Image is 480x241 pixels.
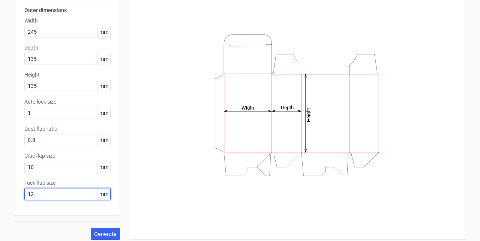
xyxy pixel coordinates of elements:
[97,134,110,146] span: mm
[24,179,111,187] label: Tuck flap size
[91,228,120,240] button: Generate
[24,44,111,51] label: Depth
[281,105,294,110] tspan: Depth
[97,107,110,119] span: mm
[24,17,111,24] label: Width
[24,125,111,133] label: Dust flap ratio
[97,188,110,200] span: mm
[97,26,110,38] span: mm
[306,108,311,122] tspan: Height
[97,80,110,92] span: mm
[241,105,254,110] tspan: Width
[24,71,111,78] label: Height
[97,161,110,173] span: mm
[97,53,110,65] span: mm
[24,98,111,105] label: Auto lock size
[94,231,117,236] span: Generate
[24,152,111,160] label: Glue flap size
[24,6,111,14] h3: Outer dimensions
